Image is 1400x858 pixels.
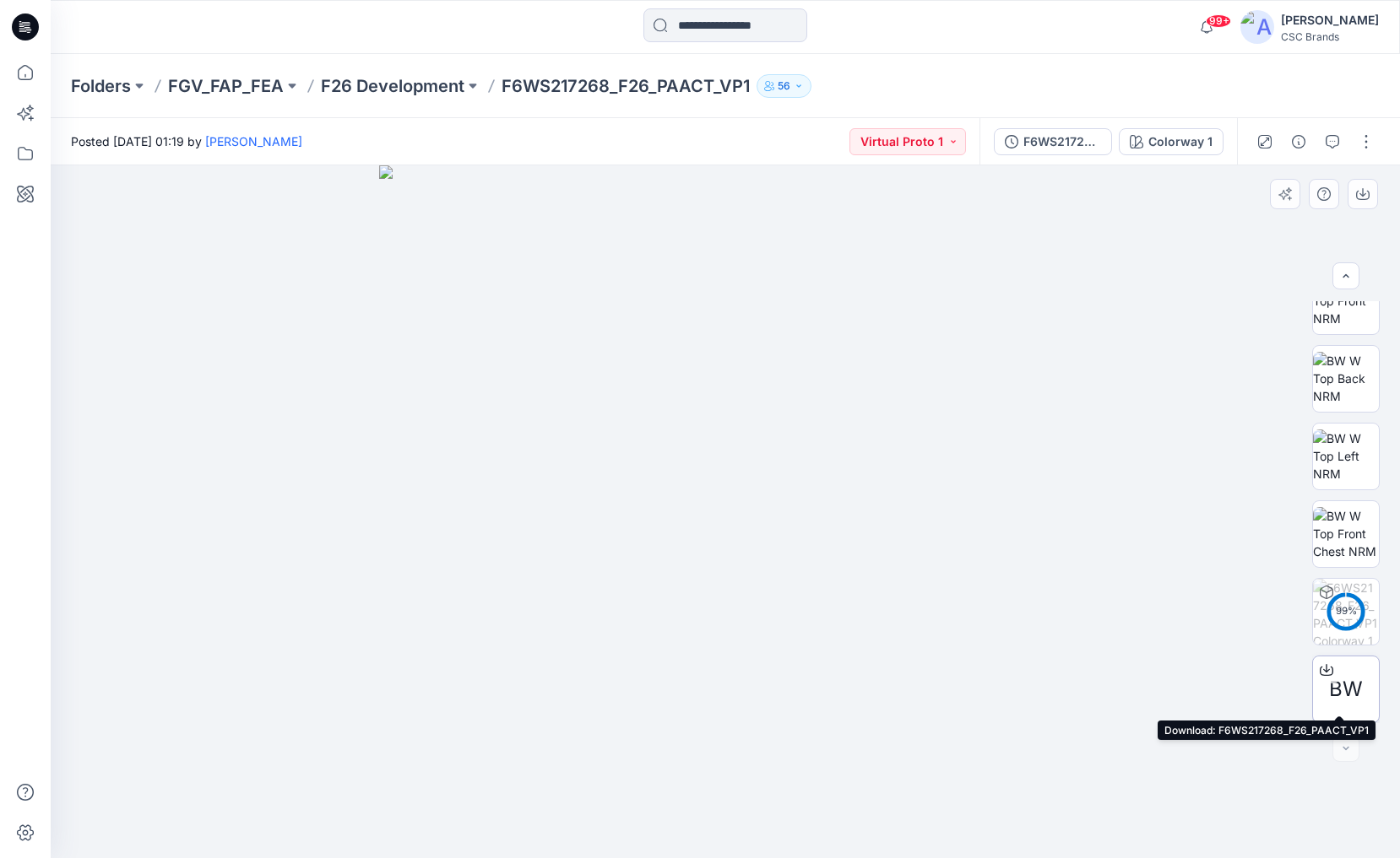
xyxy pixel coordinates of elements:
img: BW W Top Front Chest NRM [1313,507,1379,560]
img: eyJhbGciOiJIUzI1NiIsImtpZCI6IjAiLCJzbHQiOiJzZXMiLCJ0eXAiOiJKV1QifQ.eyJkYXRhIjp7InR5cGUiOiJzdG9yYW... [379,165,1072,858]
span: Posted [DATE] 01:19 by [71,132,302,150]
div: CSC Brands [1281,30,1379,43]
button: Details [1285,128,1312,155]
a: F26 Development [321,74,464,98]
span: BW [1329,674,1363,704]
a: [PERSON_NAME] [205,134,302,148]
img: BW W Top Back NRM [1313,352,1379,405]
img: BW W Top Front NRM [1313,274,1379,327]
a: FGV_FAP_FEA [168,74,284,98]
img: BW W Top Left NRM [1313,429,1379,483]
p: 56 [778,77,790,95]
p: F6WS217268_F26_PAACT_VP1 [502,74,750,98]
div: Colorway 1 [1148,132,1213,151]
span: 99+ [1206,14,1231,28]
button: 56 [757,74,811,98]
div: [PERSON_NAME] [1281,10,1379,30]
img: F6WS217268_F26_PAACT_VP1 Colorway 1 [1313,579,1379,645]
button: Colorway 1 [1119,128,1224,155]
div: F6WS217268_F26_PAACT_VP1 [1023,132,1101,151]
button: F6WS217268_F26_PAACT_VP1 [994,128,1112,155]
a: Folders [71,74,131,98]
img: avatar [1240,10,1274,44]
div: 99 % [1326,604,1366,618]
